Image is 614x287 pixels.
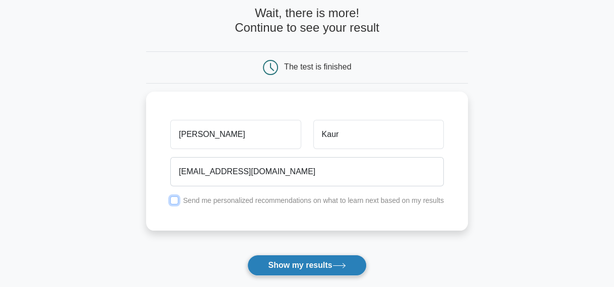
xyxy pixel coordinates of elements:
label: Send me personalized recommendations on what to learn next based on my results [183,196,444,204]
input: First name [170,120,301,149]
input: Email [170,157,444,186]
input: Last name [313,120,444,149]
div: The test is finished [284,62,351,71]
h4: Wait, there is more! Continue to see your result [146,6,468,35]
button: Show my results [247,255,366,276]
